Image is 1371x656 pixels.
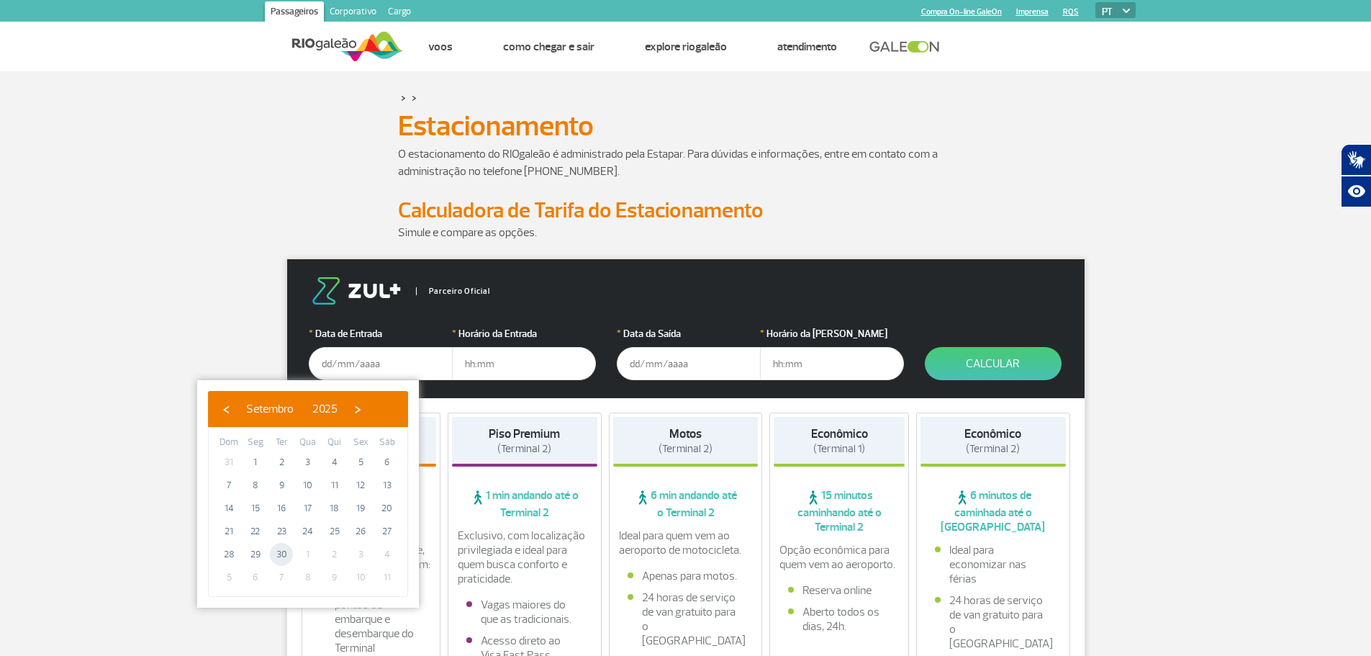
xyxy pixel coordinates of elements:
a: Explore RIOgaleão [645,40,727,54]
span: 7 [217,474,240,497]
button: Setembro [237,398,303,420]
strong: Motos [669,426,702,441]
span: 23 [270,520,293,543]
a: Corporativo [324,1,382,24]
span: 9 [323,566,346,589]
span: 17 [297,497,320,520]
span: 31 [217,451,240,474]
span: 27 [376,520,399,543]
span: 19 [349,497,372,520]
th: weekday [268,435,295,451]
strong: Econômico [964,426,1021,441]
span: 22 [244,520,267,543]
a: Passageiros [265,1,324,24]
span: 4 [323,451,346,474]
span: 6 [244,566,267,589]
span: 25 [323,520,346,543]
span: Setembro [246,402,294,416]
th: weekday [374,435,400,451]
th: weekday [348,435,374,451]
span: 2 [323,543,346,566]
input: hh:mm [760,347,904,380]
p: Simule e compare as opções. [398,224,974,241]
span: 3 [297,451,320,474]
span: 5 [349,451,372,474]
span: 8 [244,474,267,497]
span: (Terminal 2) [966,442,1020,456]
span: 24 [297,520,320,543]
li: Reserva online [788,583,890,598]
span: 6 min andando até o Terminal 2 [613,488,759,520]
span: 9 [270,474,293,497]
span: 15 [244,497,267,520]
span: 18 [323,497,346,520]
span: 5 [217,566,240,589]
button: Calcular [925,347,1062,380]
a: Como chegar e sair [503,40,594,54]
label: Horário da [PERSON_NAME] [760,326,904,341]
span: 6 [376,451,399,474]
span: 11 [376,566,399,589]
li: 24 horas de serviço de van gratuito para o [GEOGRAPHIC_DATA] [935,593,1051,651]
a: Imprensa [1016,7,1049,17]
input: hh:mm [452,347,596,380]
span: 3 [349,543,372,566]
li: Apenas para motos. [628,569,744,583]
label: Horário da Entrada [452,326,596,341]
bs-datepicker-container: calendar [197,380,419,608]
span: (Terminal 2) [659,442,712,456]
span: 7 [270,566,293,589]
li: 24 horas de serviço de van gratuito para o [GEOGRAPHIC_DATA] [628,590,744,648]
span: Parceiro Oficial [416,287,490,295]
span: 29 [244,543,267,566]
span: 1 min andando até o Terminal 2 [452,488,597,520]
span: 20 [376,497,399,520]
span: 10 [349,566,372,589]
span: 16 [270,497,293,520]
p: Exclusivo, com localização privilegiada e ideal para quem busca conforto e praticidade. [458,529,592,586]
a: Cargo [382,1,417,24]
p: Ideal para quem vem ao aeroporto de motocicleta. [619,529,753,557]
input: dd/mm/aaaa [309,347,453,380]
button: 2025 [303,398,347,420]
span: (Terminal 1) [813,442,865,456]
button: › [347,398,368,420]
span: 21 [217,520,240,543]
a: > [412,89,417,106]
li: Vagas maiores do que as tradicionais. [466,598,583,626]
span: 14 [217,497,240,520]
p: O estacionamento do RIOgaleão é administrado pela Estapar. Para dúvidas e informações, entre em c... [398,145,974,180]
p: Opção econômica para quem vem ao aeroporto. [779,543,899,572]
strong: Piso Premium [489,426,560,441]
span: 26 [349,520,372,543]
button: ‹ [215,398,237,420]
a: > [401,89,406,106]
span: 4 [376,543,399,566]
input: dd/mm/aaaa [617,347,761,380]
button: Abrir tradutor de língua de sinais. [1341,144,1371,176]
span: 1 [244,451,267,474]
a: Voos [428,40,453,54]
span: 11 [323,474,346,497]
span: 28 [217,543,240,566]
li: Ideal para economizar nas férias [935,543,1051,586]
span: 13 [376,474,399,497]
span: 12 [349,474,372,497]
strong: Econômico [811,426,868,441]
h2: Calculadora de Tarifa do Estacionamento [398,197,974,224]
a: Compra On-line GaleOn [921,7,1002,17]
th: weekday [295,435,322,451]
label: Data da Saída [617,326,761,341]
button: Abrir recursos assistivos. [1341,176,1371,207]
span: 30 [270,543,293,566]
a: RQS [1063,7,1079,17]
div: Plugin de acessibilidade da Hand Talk. [1341,144,1371,207]
h1: Estacionamento [398,114,974,138]
th: weekday [243,435,269,451]
li: Aberto todos os dias, 24h. [788,605,890,634]
th: weekday [216,435,243,451]
span: 8 [297,566,320,589]
th: weekday [321,435,348,451]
